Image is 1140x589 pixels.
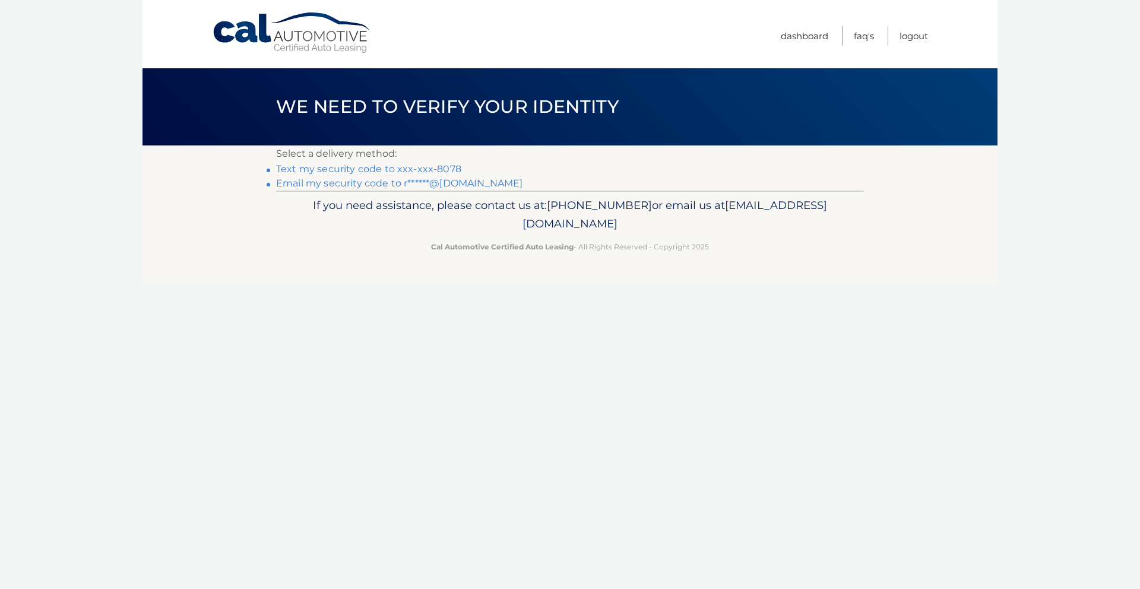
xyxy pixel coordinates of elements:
[431,242,574,251] strong: Cal Automotive Certified Auto Leasing
[900,26,928,46] a: Logout
[276,163,461,175] a: Text my security code to xxx-xxx-8078
[276,178,523,189] a: Email my security code to r******@[DOMAIN_NAME]
[781,26,828,46] a: Dashboard
[212,12,372,54] a: Cal Automotive
[276,145,864,162] p: Select a delivery method:
[854,26,874,46] a: FAQ's
[284,196,856,234] p: If you need assistance, please contact us at: or email us at
[276,96,619,118] span: We need to verify your identity
[284,240,856,253] p: - All Rights Reserved - Copyright 2025
[547,198,652,212] span: [PHONE_NUMBER]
